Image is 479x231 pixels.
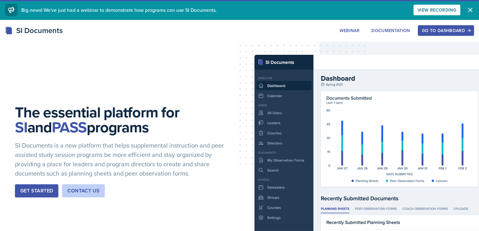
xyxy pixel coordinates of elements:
div: Go to Dashboard [422,28,470,33]
button: Webinar [336,25,364,36]
button: Documentation [367,25,414,36]
div: Webinar [340,28,360,33]
div: Get Started [20,187,53,195]
div: Contact Us [67,187,99,195]
div: Documentation [371,28,410,33]
button: Get Started [15,184,58,197]
button: View Recording [414,5,460,15]
div: SI Documents [5,25,63,36]
span: Big news! We've just had a webinar to demonstrate how programs can use SI Documents. [21,7,217,13]
button: Go to Dashboard [418,25,474,36]
div: View Recording [418,7,456,12]
button: Contact Us [62,184,105,197]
